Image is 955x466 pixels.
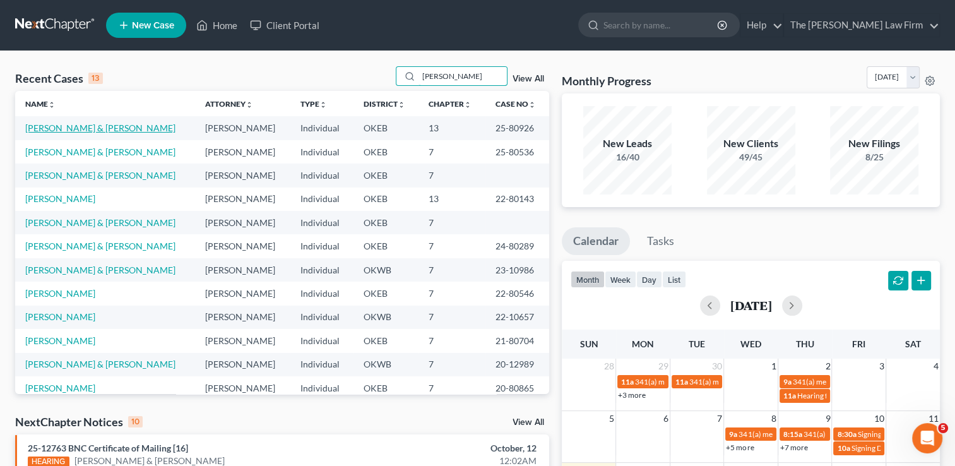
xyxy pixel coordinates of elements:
a: [PERSON_NAME] & [PERSON_NAME] [25,146,175,157]
a: Case Nounfold_more [495,99,536,109]
i: unfold_more [246,101,253,109]
a: [PERSON_NAME] [25,383,95,393]
td: [PERSON_NAME] [195,188,290,211]
span: 341(a) meeting for [PERSON_NAME] & [PERSON_NAME] [738,429,927,439]
button: week [605,271,636,288]
a: Calendar [562,227,630,255]
td: 7 [418,329,485,352]
span: 30 [711,359,723,374]
span: Thu [796,338,814,349]
span: 5 [938,423,948,433]
td: 13 [418,188,485,211]
td: OKEB [353,234,419,258]
td: [PERSON_NAME] [195,140,290,164]
a: Districtunfold_more [364,99,405,109]
button: month [571,271,605,288]
td: [PERSON_NAME] [195,116,290,140]
td: Individual [290,211,353,234]
a: +5 more [726,443,754,452]
a: Tasks [636,227,685,255]
td: 7 [418,140,485,164]
td: 7 [418,376,485,400]
td: OKEB [353,282,419,305]
td: [PERSON_NAME] [195,376,290,400]
div: New Filings [830,136,918,151]
a: [PERSON_NAME] [25,193,95,204]
span: Fri [852,338,865,349]
td: 7 [418,353,485,376]
td: [PERSON_NAME] [195,234,290,258]
a: Home [190,14,244,37]
a: [PERSON_NAME] & [PERSON_NAME] [25,241,175,251]
a: [PERSON_NAME] [25,288,95,299]
td: [PERSON_NAME] [195,353,290,376]
td: OKEB [353,329,419,352]
td: Individual [290,234,353,258]
span: 10 [873,411,886,426]
span: 341(a) meeting for [PERSON_NAME] [793,377,915,386]
div: 49/45 [707,151,795,164]
span: Sat [905,338,921,349]
div: New Leads [583,136,672,151]
a: [PERSON_NAME] & [PERSON_NAME] [25,359,175,369]
td: OKEB [353,140,419,164]
a: Client Portal [244,14,326,37]
span: 28 [603,359,615,374]
span: 7 [716,411,723,426]
td: Individual [290,353,353,376]
td: 13 [418,116,485,140]
span: New Case [132,21,174,30]
span: 341(a) meeting for [PERSON_NAME] [635,377,757,386]
a: Typeunfold_more [300,99,327,109]
a: +3 more [618,390,646,400]
span: Mon [632,338,654,349]
button: day [636,271,662,288]
td: 7 [418,306,485,329]
td: [PERSON_NAME] [195,258,290,282]
td: 22-10657 [485,306,549,329]
td: [PERSON_NAME] [195,306,290,329]
td: 7 [418,211,485,234]
a: Attorneyunfold_more [205,99,253,109]
span: 4 [932,359,940,374]
td: 25-80536 [485,140,549,164]
span: 11a [783,391,796,400]
span: Sun [580,338,598,349]
span: 8 [770,411,778,426]
div: 13 [88,73,103,84]
td: Individual [290,140,353,164]
i: unfold_more [464,101,472,109]
span: 2 [824,359,831,374]
iframe: Intercom live chat [912,423,942,453]
a: [PERSON_NAME] [25,311,95,322]
i: unfold_more [398,101,405,109]
td: Individual [290,329,353,352]
span: 29 [657,359,670,374]
td: 7 [418,258,485,282]
input: Search by name... [603,13,719,37]
i: unfold_more [528,101,536,109]
td: [PERSON_NAME] [195,164,290,187]
a: 25-12763 BNC Certificate of Mailing [16] [28,443,188,453]
td: OKEB [353,188,419,211]
td: OKWB [353,353,419,376]
td: [PERSON_NAME] [195,329,290,352]
a: [PERSON_NAME] & [PERSON_NAME] [25,265,175,275]
h3: Monthly Progress [562,73,651,88]
div: 16/40 [583,151,672,164]
div: 10 [128,416,143,427]
div: October, 12 [376,442,537,455]
a: Nameunfold_more [25,99,56,109]
span: 9a [729,429,737,439]
td: 24-80289 [485,234,549,258]
span: Tue [689,338,705,349]
span: 341(a) meeting for [PERSON_NAME] [689,377,811,386]
a: Chapterunfold_more [429,99,472,109]
td: 23-10986 [485,258,549,282]
td: OKEB [353,376,419,400]
div: New Clients [707,136,795,151]
td: Individual [290,188,353,211]
span: 11 [927,411,940,426]
td: Individual [290,376,353,400]
td: 20-12989 [485,353,549,376]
